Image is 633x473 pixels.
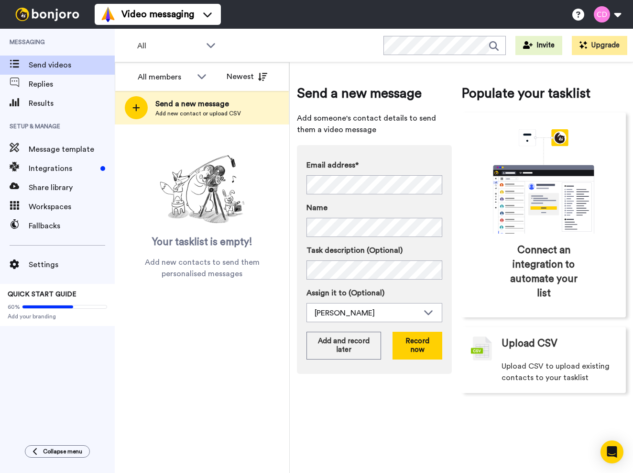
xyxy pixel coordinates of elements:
img: bj-logo-header-white.svg [11,8,83,21]
div: animation [472,129,615,234]
span: Settings [29,259,115,270]
button: Collapse menu [25,445,90,458]
span: Share library [29,182,115,193]
span: Message template [29,144,115,155]
span: Populate your tasklist [461,84,626,103]
span: Integrations [29,163,97,174]
span: Upload CSV to upload existing contacts to your tasklist [502,360,616,383]
span: Add new contact or upload CSV [155,110,241,117]
button: Upgrade [572,36,627,55]
button: Record now [393,332,442,360]
span: Send videos [29,59,115,71]
span: Add your branding [8,313,107,320]
span: Add new contacts to send them personalised messages [129,257,275,280]
span: Results [29,98,115,109]
span: Fallbacks [29,220,115,232]
span: 60% [8,303,20,311]
span: Replies [29,79,115,90]
span: Connect an integration to automate your list [502,243,585,301]
img: ready-set-action.png [154,151,250,228]
label: Email address* [306,159,442,171]
button: Invite [515,36,562,55]
img: vm-color.svg [100,7,116,22]
button: Newest [219,67,274,86]
div: All members [138,71,192,83]
span: Send a new message [297,84,452,103]
span: Collapse menu [43,448,82,455]
span: All [137,40,201,52]
div: Open Intercom Messenger [600,440,623,463]
label: Task description (Optional) [306,245,442,256]
span: Upload CSV [502,337,557,351]
span: Name [306,202,327,214]
span: QUICK START GUIDE [8,291,76,298]
button: Add and record later [306,332,381,360]
span: Workspaces [29,201,115,213]
img: csv-grey.png [471,337,492,360]
label: Assign it to (Optional) [306,287,442,299]
span: Add someone's contact details to send them a video message [297,113,452,135]
div: [PERSON_NAME] [315,307,419,319]
span: Your tasklist is empty! [152,235,252,249]
span: Send a new message [155,98,241,110]
span: Video messaging [121,8,194,21]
